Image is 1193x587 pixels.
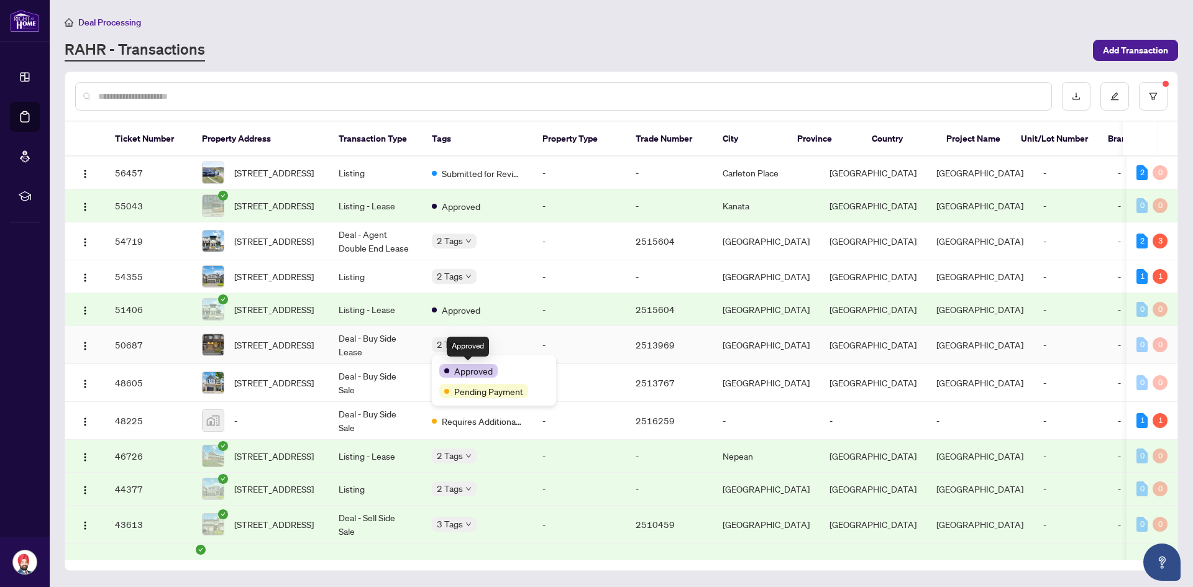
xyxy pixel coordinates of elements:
[820,364,926,402] td: [GEOGRAPHIC_DATA]
[329,364,422,402] td: Deal - Buy Side Sale
[626,260,713,293] td: -
[203,372,224,393] img: thumbnail-img
[105,222,192,260] td: 54719
[442,303,480,317] span: Approved
[1093,40,1178,61] button: Add Transaction
[80,169,90,179] img: Logo
[533,122,626,157] th: Property Type
[626,473,713,506] td: -
[626,506,713,544] td: 2510459
[713,440,820,473] td: Nepean
[1139,82,1168,111] button: filter
[75,231,95,251] button: Logo
[533,473,626,506] td: -
[75,163,95,183] button: Logo
[1033,293,1108,326] td: -
[1153,234,1168,248] div: 3
[442,166,523,180] span: Submitted for Review
[713,260,820,293] td: [GEOGRAPHIC_DATA]
[1153,198,1168,213] div: 0
[926,364,1033,402] td: [GEOGRAPHIC_DATA]
[1103,40,1168,60] span: Add Transaction
[203,266,224,287] img: thumbnail-img
[105,364,192,402] td: 48605
[80,273,90,283] img: Logo
[465,453,472,459] span: down
[533,326,626,364] td: -
[80,417,90,427] img: Logo
[203,334,224,355] img: thumbnail-img
[234,234,314,248] span: [STREET_ADDRESS]
[1033,506,1108,544] td: -
[626,189,713,222] td: -
[820,402,926,440] td: -
[465,238,472,244] span: down
[626,222,713,260] td: 2515604
[329,260,422,293] td: Listing
[218,509,228,519] span: check-circle
[447,337,489,357] div: Approved
[1153,517,1168,532] div: 0
[65,18,73,27] span: home
[437,269,463,283] span: 2 Tags
[1153,337,1168,352] div: 0
[1149,92,1158,101] span: filter
[218,474,228,484] span: check-circle
[80,521,90,530] img: Logo
[926,326,1033,364] td: [GEOGRAPHIC_DATA]
[713,157,820,189] td: Carleton Place
[105,157,192,189] td: 56457
[713,473,820,506] td: [GEOGRAPHIC_DATA]
[234,482,314,496] span: [STREET_ADDRESS]
[1136,375,1148,390] div: 0
[1033,260,1108,293] td: -
[437,234,463,248] span: 2 Tags
[329,473,422,506] td: Listing
[80,452,90,462] img: Logo
[234,338,314,352] span: [STREET_ADDRESS]
[203,410,224,431] img: thumbnail-img
[13,550,37,574] img: Profile Icon
[1033,222,1108,260] td: -
[1110,92,1119,101] span: edit
[329,157,422,189] td: Listing
[713,122,787,157] th: City
[626,364,713,402] td: 2513767
[203,195,224,216] img: thumbnail-img
[234,270,314,283] span: [STREET_ADDRESS]
[1136,302,1148,317] div: 0
[1136,165,1148,180] div: 2
[1136,234,1148,248] div: 2
[203,162,224,183] img: thumbnail-img
[926,222,1033,260] td: [GEOGRAPHIC_DATA]
[465,273,472,280] span: down
[105,293,192,326] td: 51406
[442,199,480,213] span: Approved
[820,222,926,260] td: [GEOGRAPHIC_DATA]
[75,514,95,534] button: Logo
[533,402,626,440] td: -
[1098,122,1191,157] th: Branch
[465,521,472,527] span: down
[1033,157,1108,189] td: -
[105,473,192,506] td: 44377
[437,448,463,463] span: 2 Tags
[1136,481,1148,496] div: 0
[1100,82,1129,111] button: edit
[105,122,192,157] th: Ticket Number
[626,157,713,189] td: -
[1136,269,1148,284] div: 1
[218,294,228,304] span: check-circle
[105,260,192,293] td: 54355
[329,122,422,157] th: Transaction Type
[234,376,314,389] span: [STREET_ADDRESS]
[75,266,95,286] button: Logo
[75,299,95,319] button: Logo
[329,189,422,222] td: Listing - Lease
[203,230,224,252] img: thumbnail-img
[713,222,820,260] td: [GEOGRAPHIC_DATA]
[329,402,422,440] td: Deal - Buy Side Sale
[820,293,926,326] td: [GEOGRAPHIC_DATA]
[203,514,224,535] img: thumbnail-img
[820,260,926,293] td: [GEOGRAPHIC_DATA]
